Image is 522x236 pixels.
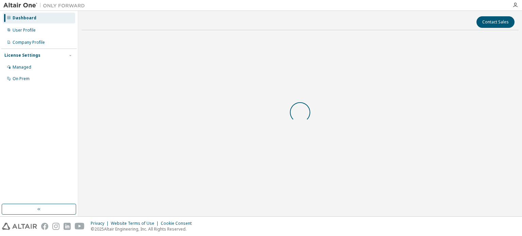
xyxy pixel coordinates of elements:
[91,226,196,232] p: © 2025 Altair Engineering, Inc. All Rights Reserved.
[91,221,111,226] div: Privacy
[2,223,37,230] img: altair_logo.svg
[4,53,40,58] div: License Settings
[476,16,515,28] button: Contact Sales
[3,2,88,9] img: Altair One
[13,28,36,33] div: User Profile
[13,15,36,21] div: Dashboard
[64,223,71,230] img: linkedin.svg
[75,223,85,230] img: youtube.svg
[161,221,196,226] div: Cookie Consent
[41,223,48,230] img: facebook.svg
[13,76,30,81] div: On Prem
[13,40,45,45] div: Company Profile
[52,223,59,230] img: instagram.svg
[111,221,161,226] div: Website Terms of Use
[13,65,31,70] div: Managed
